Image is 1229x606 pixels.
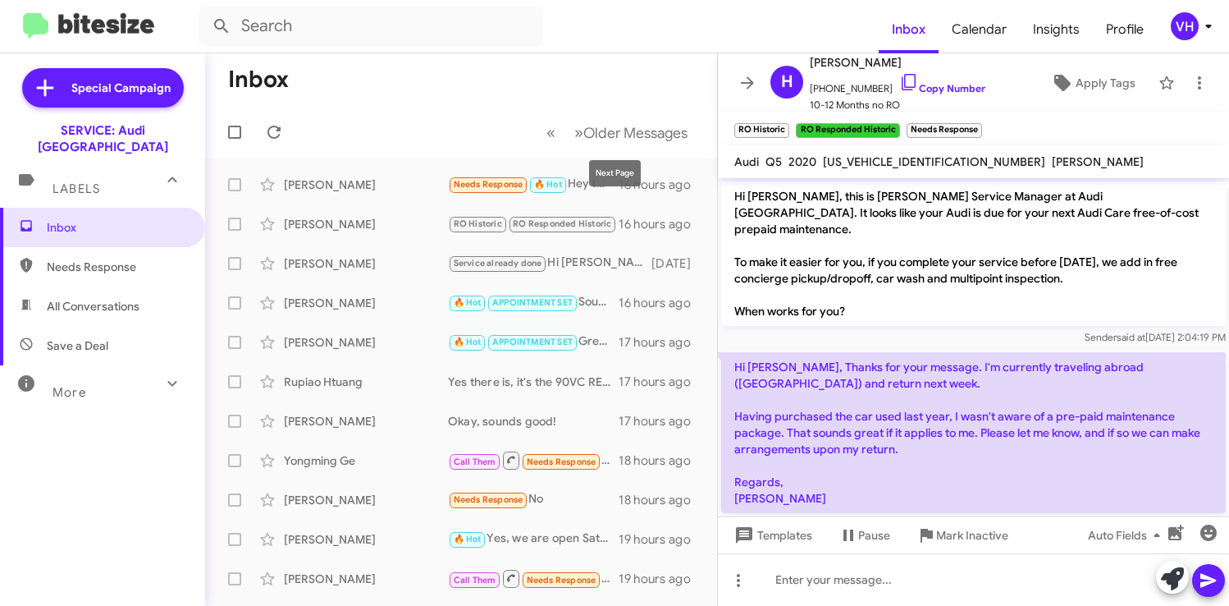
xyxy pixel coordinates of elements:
small: RO Responded Historic [796,123,899,138]
h1: Inbox [228,67,289,93]
span: Auto Fields [1088,521,1167,550]
span: [PERSON_NAME] [1052,154,1144,169]
span: Needs Response [47,259,186,275]
button: VH [1157,12,1211,40]
div: Hi [PERSON_NAME] this is [PERSON_NAME] at Audi [GEOGRAPHIC_DATA]. I wanted to check in with you a... [448,254,651,273]
p: Hi [PERSON_NAME], this is [PERSON_NAME] Service Manager at Audi [GEOGRAPHIC_DATA]. It looks like ... [721,181,1226,326]
div: Rupiao Htuang [284,374,448,390]
a: Special Campaign [22,68,184,108]
div: Yongming Ge [284,452,448,469]
a: Profile [1093,6,1157,53]
div: Hey there. Is there an active recall for my Audi? [448,175,619,194]
button: Pause [825,521,903,550]
div: Okay, sounds good! [448,413,619,429]
span: Apply Tags [1076,68,1135,98]
div: 19 hours ago [619,571,704,587]
a: Inbox [879,6,939,53]
div: [PERSON_NAME] [284,413,448,429]
div: 18 hours ago [619,452,704,469]
span: APPOINTMENT SET [492,337,573,347]
button: Previous [537,116,565,149]
span: 10-12 Months no RO [810,97,985,113]
span: 🔥 Hot [454,337,482,347]
div: VH [1171,12,1199,40]
span: 🔥 Hot [534,179,562,190]
div: 16 hours ago [619,295,704,311]
a: Insights [1020,6,1093,53]
span: Call Them [454,457,496,467]
span: Older Messages [583,124,688,142]
span: Needs Response [454,494,523,505]
span: RO Responded Historic [513,218,611,229]
span: Needs Response [527,575,596,585]
div: 17 hours ago [619,334,704,351]
div: [DATE] [651,255,704,272]
span: APPOINTMENT SET [492,297,573,308]
span: Save a Deal [47,337,108,354]
span: Mark Inactive [936,521,1008,550]
button: Templates [718,521,825,550]
div: [PERSON_NAME] [284,571,448,587]
span: Service already done [454,258,542,269]
span: Needs Response [454,179,523,190]
div: Great! You're all set for [DATE] at 2pm. See you then! [448,333,619,351]
nav: Page navigation example [537,116,697,149]
small: Needs Response [907,123,982,138]
div: Yes, we are open Saturdays from 830am-3:30pm. [448,530,619,549]
div: 19 hours ago [619,531,704,548]
p: Hi [PERSON_NAME], Thanks for your message. I'm currently traveling abroad ([GEOGRAPHIC_DATA]) and... [721,352,1226,513]
div: [PERSON_NAME] [284,334,448,351]
span: [PERSON_NAME] [810,53,985,72]
span: Pause [858,521,890,550]
div: Next Page [589,160,641,186]
span: [US_VEHICLE_IDENTIFICATION_NUMBER] [823,154,1045,169]
span: Templates [731,521,812,550]
div: Yes there is, it's the 90VC RECALL - Virtual Cockpit Instrument Cluster. [448,374,619,390]
div: [PERSON_NAME] [284,216,448,232]
span: More [53,385,86,400]
div: Inbound Call [448,450,619,471]
span: Labels [53,181,100,196]
div: [PERSON_NAME] [284,177,448,193]
button: Mark Inactive [903,521,1021,550]
span: Call Them [454,575,496,585]
a: Calendar [939,6,1020,53]
span: » [574,122,583,143]
span: [PHONE_NUMBER] [810,72,985,97]
span: All Conversations [47,298,139,314]
span: Q5 [765,154,782,169]
input: Search [199,7,543,46]
span: 2020 [788,154,816,169]
span: H [781,69,793,95]
span: « [546,122,555,143]
small: RO Historic [734,123,789,138]
div: Inbound Call [448,568,619,589]
span: Needs Response [527,457,596,467]
div: 18 hours ago [619,492,704,508]
button: Apply Tags [1035,68,1150,98]
span: Audi [734,154,759,169]
div: No [448,490,619,509]
div: [PERSON_NAME] [284,295,448,311]
span: 🔥 Hot [454,534,482,544]
a: Copy Number [899,82,985,94]
div: 16 hours ago [619,216,704,232]
button: Auto Fields [1075,521,1180,550]
div: [PERSON_NAME] [284,492,448,508]
span: said at [1117,331,1145,343]
span: Sender [DATE] 2:04:19 PM [1085,331,1226,343]
span: RO Historic [454,218,502,229]
div: 16 hours ago [619,177,704,193]
div: Sounds good. Thanks! [448,293,619,312]
div: 17 hours ago [619,413,704,429]
div: 17 hours ago [619,374,704,390]
div: [PERSON_NAME] [284,531,448,548]
span: Inbox [47,219,186,236]
div: Thanks. What does this service entail and what is the cost? Two other minor things: I've been get... [448,214,619,233]
span: 🔥 Hot [454,297,482,308]
div: [PERSON_NAME] [284,255,448,272]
